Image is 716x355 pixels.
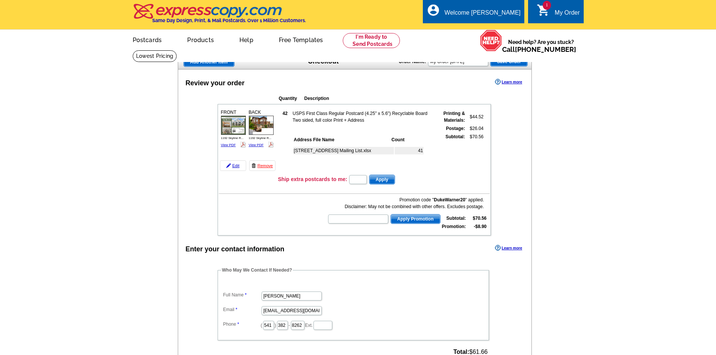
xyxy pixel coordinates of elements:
[240,142,246,147] img: pdf_logo.png
[184,57,234,66] span: Add Another Item
[427,3,440,17] i: account_circle
[391,214,440,224] button: Apply Promotion
[537,3,550,17] i: shopping_cart
[249,143,264,147] a: View PDF
[175,30,226,48] a: Products
[327,196,484,210] div: Promotion code " " applied. Disclaimer: May not be combined with other offers. Excludes postage.
[183,57,235,67] a: Add Another Item
[304,95,442,102] th: Description
[502,38,580,53] span: Need help? Are you stuck?
[279,95,303,102] th: Quantity
[221,267,293,273] legend: Who May We Contact If Needed?
[447,216,466,221] strong: Subtotal:
[221,319,485,331] dd: ( ) - Ext.
[515,45,576,53] a: [PHONE_NUMBER]
[473,216,487,221] strong: $70.56
[249,136,271,140] span: 1192 Skyline R...
[227,30,265,48] a: Help
[248,108,275,149] div: BACK
[223,292,261,298] label: Full Name
[466,110,484,124] td: $44.52
[566,180,716,355] iframe: LiveChat chat widget
[186,244,285,254] div: Enter your contact information
[445,134,465,139] strong: Subtotal:
[466,125,484,132] td: $26.04
[292,110,434,124] td: USPS First Class Regular Postcard (4.25" x 5.6") Recyclable Board Two sided, full color Print + A...
[249,116,274,134] img: small-thumb.jpg
[391,215,440,224] span: Apply Promotion
[278,176,347,183] h3: Ship extra postcards to me:
[495,79,522,85] a: Learn more
[446,126,465,131] strong: Postage:
[152,18,306,23] h4: Same Day Design, Print, & Mail Postcards. Over 1 Million Customers.
[543,1,551,10] span: 1
[221,116,246,134] img: small-thumb.jpg
[221,143,236,147] a: View PDF
[226,163,231,168] img: pencil-icon.gif
[444,111,465,123] strong: Printing & Materials:
[502,45,576,53] span: Call
[369,175,395,184] span: Apply
[294,136,391,144] th: Address File Name
[480,30,502,51] img: help
[555,9,580,20] div: My Order
[442,224,466,229] strong: Promotion:
[267,30,335,48] a: Free Templates
[251,163,256,168] img: trashcan-icon.gif
[220,160,246,171] a: Edit
[395,147,424,154] td: 41
[121,30,174,48] a: Postcards
[249,160,276,171] a: Remove
[220,108,247,149] div: FRONT
[391,136,424,144] th: Count
[294,147,394,154] td: [STREET_ADDRESS] Mailing List.xlsx
[133,9,306,23] a: Same Day Design, Print, & Mail Postcards. Over 1 Million Customers.
[537,8,580,18] a: 1 shopping_cart My Order
[453,349,469,355] strong: Total:
[466,133,484,172] td: $70.56
[474,224,486,229] strong: -$8.90
[268,142,274,147] img: pdf_logo.png
[369,175,395,184] button: Apply
[223,321,261,328] label: Phone
[283,111,288,116] strong: 42
[445,9,521,20] div: Welcome [PERSON_NAME]
[434,197,465,202] b: DukeWarner20
[223,306,261,313] label: Email
[221,136,244,140] span: 1192 Skyline R...
[495,245,522,251] a: Learn more
[186,78,245,88] div: Review your order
